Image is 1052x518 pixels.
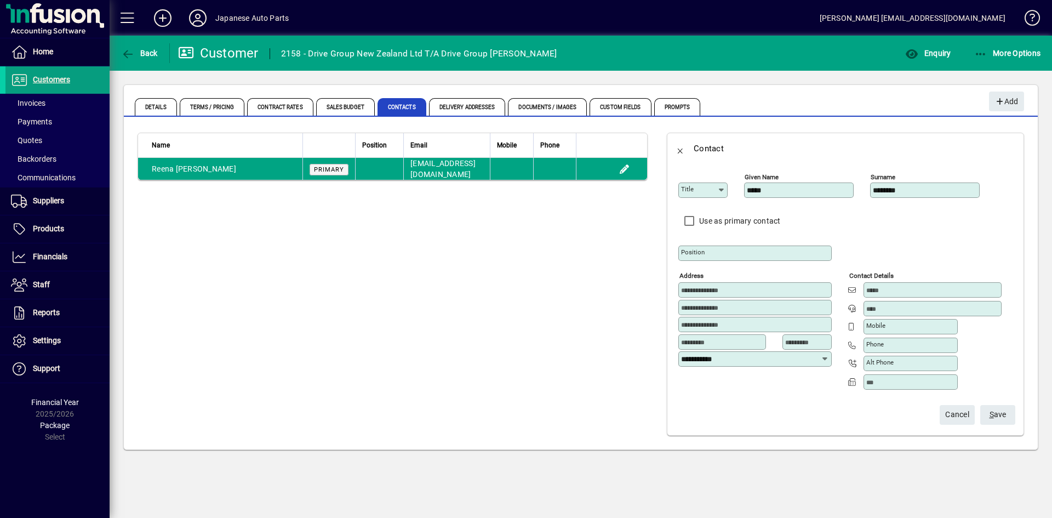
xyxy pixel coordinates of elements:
[540,139,569,151] div: Phone
[33,364,60,373] span: Support
[362,139,387,151] span: Position
[5,94,110,112] a: Invoices
[180,8,215,28] button: Profile
[5,168,110,187] a: Communications
[33,47,53,56] span: Home
[5,355,110,383] a: Support
[5,150,110,168] a: Backorders
[33,75,70,84] span: Customers
[5,112,110,131] a: Payments
[974,49,1041,58] span: More Options
[11,136,42,145] span: Quotes
[497,139,517,151] span: Mobile
[247,98,313,116] span: Contract Rates
[176,164,236,173] span: [PERSON_NAME]
[5,299,110,327] a: Reports
[940,405,975,425] button: Cancel
[110,43,170,63] app-page-header-button: Back
[362,139,397,151] div: Position
[971,43,1044,63] button: More Options
[5,131,110,150] a: Quotes
[316,98,375,116] span: Sales Budget
[497,139,527,151] div: Mobile
[902,43,953,63] button: Enquiry
[118,43,161,63] button: Back
[745,173,779,181] mat-label: Given name
[378,98,426,116] span: Contacts
[180,98,245,116] span: Terms / Pricing
[989,92,1024,111] button: Add
[990,410,994,419] span: S
[871,173,895,181] mat-label: Surname
[33,336,61,345] span: Settings
[33,280,50,289] span: Staff
[980,405,1015,425] button: Save
[694,140,724,157] div: Contact
[820,9,1005,27] div: [PERSON_NAME] [EMAIL_ADDRESS][DOMAIN_NAME]
[866,358,894,366] mat-label: Alt Phone
[990,406,1007,424] span: ave
[5,215,110,243] a: Products
[5,243,110,271] a: Financials
[5,187,110,215] a: Suppliers
[654,98,701,116] span: Prompts
[314,166,344,173] span: Primary
[281,45,557,62] div: 2158 - Drive Group New Zealand Ltd T/A Drive Group [PERSON_NAME]
[410,159,476,179] span: [EMAIL_ADDRESS][DOMAIN_NAME]
[152,164,174,173] span: Reena
[866,322,885,329] mat-label: Mobile
[31,398,79,407] span: Financial Year
[5,327,110,355] a: Settings
[121,49,158,58] span: Back
[681,185,694,193] mat-label: Title
[667,135,694,162] button: Back
[697,215,781,226] label: Use as primary contact
[152,139,296,151] div: Name
[178,44,259,62] div: Customer
[1016,2,1038,38] a: Knowledge Base
[5,271,110,299] a: Staff
[410,139,483,151] div: Email
[590,98,651,116] span: Custom Fields
[145,8,180,28] button: Add
[866,340,884,348] mat-label: Phone
[945,406,969,424] span: Cancel
[11,117,52,126] span: Payments
[33,224,64,233] span: Products
[33,196,64,205] span: Suppliers
[135,98,177,116] span: Details
[33,308,60,317] span: Reports
[40,421,70,430] span: Package
[540,139,559,151] span: Phone
[681,248,705,256] mat-label: Position
[5,38,110,66] a: Home
[11,155,56,163] span: Backorders
[994,93,1018,111] span: Add
[11,99,45,107] span: Invoices
[508,98,587,116] span: Documents / Images
[905,49,951,58] span: Enquiry
[429,98,506,116] span: Delivery Addresses
[33,252,67,261] span: Financials
[410,139,427,151] span: Email
[215,9,289,27] div: Japanese Auto Parts
[11,173,76,182] span: Communications
[152,139,170,151] span: Name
